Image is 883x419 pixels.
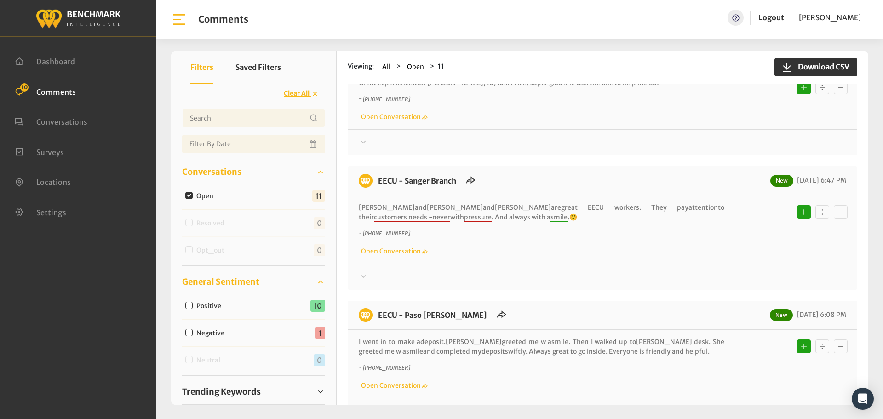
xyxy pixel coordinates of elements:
[182,275,325,289] a: General Sentiment
[182,135,325,153] input: Date range input field
[359,337,724,356] p: I went in to make a . greeted me w a . Then I walked up to . She greeted me w a and completed my ...
[36,178,71,187] span: Locations
[182,385,325,399] a: Trending Keywords
[193,191,221,201] label: Open
[15,56,75,65] a: Dashboard
[792,61,849,72] span: Download CSV
[379,62,393,72] button: All
[310,300,325,312] span: 10
[314,354,325,366] span: 0
[799,10,861,26] a: [PERSON_NAME]
[193,328,232,338] label: Negative
[406,347,423,356] span: smile
[359,364,410,371] i: ~ [PHONE_NUMBER]
[182,165,325,179] a: Conversations
[314,244,325,256] span: 0
[551,338,568,346] span: smile
[438,62,444,70] strong: 11
[182,109,325,127] input: Username
[378,176,456,185] a: EECU - Sanger Branch
[315,327,325,339] span: 1
[36,207,66,217] span: Settings
[495,203,551,212] span: [PERSON_NAME]
[636,338,709,346] span: [PERSON_NAME] desk
[312,190,325,202] span: 11
[446,338,502,346] span: [PERSON_NAME]
[758,13,784,22] a: Logout
[193,218,232,228] label: Resolved
[185,192,193,199] input: Open
[193,246,232,255] label: Opt_out
[185,329,193,336] input: Negative
[359,203,415,212] span: [PERSON_NAME]
[235,51,281,84] button: Saved Filters
[359,174,373,188] img: benchmark
[278,86,325,102] button: Clear All
[688,203,718,212] span: attention
[193,301,229,311] label: Positive
[36,57,75,66] span: Dashboard
[359,113,428,121] a: Open Conversation
[359,96,410,103] i: ~ [PHONE_NUMBER]
[774,58,857,76] button: Download CSV
[308,135,320,153] button: Open Calendar
[182,385,261,398] span: Trending Keywords
[799,13,861,22] span: [PERSON_NAME]
[284,89,310,98] span: Clear All
[482,347,505,356] span: deposit
[314,217,325,229] span: 0
[795,78,850,97] div: Basic example
[561,203,639,212] span: great EECU workers
[36,147,64,156] span: Surveys
[348,62,374,72] span: Viewing:
[182,166,241,178] span: Conversations
[550,213,568,222] span: smile
[795,203,850,221] div: Basic example
[420,338,444,346] span: deposit
[795,337,850,356] div: Basic example
[359,381,428,390] a: Open Conversation
[404,62,427,72] button: Open
[20,83,29,92] span: 10
[374,213,450,222] span: customers needs -never
[770,309,793,321] span: New
[795,176,846,184] span: [DATE] 6:47 PM
[190,51,213,84] button: Filters
[185,302,193,309] input: Positive
[378,310,487,320] a: EECU - Paso [PERSON_NAME]
[171,11,187,28] img: bar
[359,203,724,222] p: and and are . They pay to their with . And always with a .☺️
[758,10,784,26] a: Logout
[15,116,87,126] a: Conversations
[15,147,64,156] a: Surveys
[15,177,71,186] a: Locations
[359,308,373,322] img: benchmark
[464,213,492,222] span: pressure
[373,174,462,188] h6: EECU - Sanger Branch
[427,203,483,212] span: [PERSON_NAME]
[15,86,76,96] a: Comments 10
[852,388,874,410] div: Open Intercom Messenger
[36,117,87,126] span: Conversations
[373,308,493,322] h6: EECU - Paso Robles
[15,207,66,216] a: Settings
[359,247,428,255] a: Open Conversation
[193,356,228,365] label: Neutral
[359,79,412,87] span: Great experience
[36,87,76,96] span: Comments
[794,310,846,319] span: [DATE] 6:08 PM
[504,79,526,87] span: service
[35,7,121,29] img: benchmark
[182,276,259,288] span: General Sentiment
[359,230,410,237] i: ~ [PHONE_NUMBER]
[198,14,248,25] h1: Comments
[770,175,793,187] span: New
